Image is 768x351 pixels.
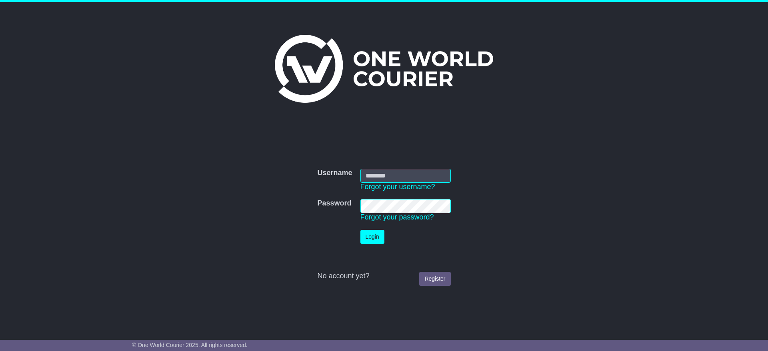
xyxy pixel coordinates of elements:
label: Password [317,199,351,208]
a: Forgot your password? [360,213,434,221]
label: Username [317,169,352,177]
button: Login [360,230,384,244]
span: © One World Courier 2025. All rights reserved. [132,342,248,348]
a: Register [419,272,450,286]
a: Forgot your username? [360,183,435,191]
img: One World [275,35,493,103]
div: No account yet? [317,272,450,281]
